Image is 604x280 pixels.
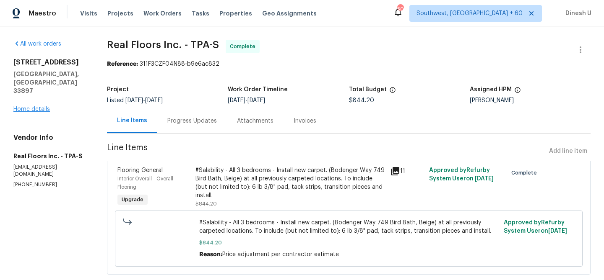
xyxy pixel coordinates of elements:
span: Upgrade [118,195,147,204]
div: [PERSON_NAME] [470,98,591,103]
span: Visits [80,9,97,18]
span: $844.20 [349,98,374,103]
p: [PHONE_NUMBER] [13,181,87,188]
a: Home details [13,106,50,112]
span: Approved by Refurby System User on [504,220,567,234]
span: Listed [107,98,163,103]
h5: Work Order Timeline [228,87,288,92]
span: #Salability - All 3 bedrooms - Install new carpet. (Bodenger Way 749 Bird Bath, Beige) at all pre... [199,218,499,235]
span: Properties [219,9,252,18]
div: Attachments [237,117,273,125]
span: Reason: [199,252,222,257]
h5: Total Budget [349,87,387,92]
h2: [STREET_ADDRESS] [13,58,87,67]
span: The hpm assigned to this work order. [514,87,521,98]
span: Geo Assignments [262,9,317,18]
span: [DATE] [228,98,245,103]
h4: Vendor Info [13,134,87,142]
div: Progress Updates [167,117,217,125]
div: Invoices [294,117,316,125]
div: #Salability - All 3 bedrooms - Install new carpet. (Bodenger Way 749 Bird Bath, Beige) at all pre... [195,166,385,200]
h5: Assigned HPM [470,87,512,92]
span: Tasks [192,10,209,16]
span: The total cost of line items that have been proposed by Opendoor. This sum includes line items th... [389,87,396,98]
span: - [228,98,265,103]
span: [DATE] [125,98,143,103]
p: [EMAIL_ADDRESS][DOMAIN_NAME] [13,164,87,178]
h5: Real Floors Inc. - TPA-S [13,152,87,160]
span: [DATE] [145,98,163,103]
span: Approved by Refurby System User on [429,167,494,182]
h5: [GEOGRAPHIC_DATA], [GEOGRAPHIC_DATA] 33897 [13,70,87,95]
span: [DATE] [548,228,567,234]
span: Flooring General [117,167,163,173]
span: Southwest, [GEOGRAPHIC_DATA] + 60 [417,9,523,18]
span: $844.20 [195,201,217,206]
span: Interior Overall - Overall Flooring [117,176,173,190]
div: 505 [397,5,403,13]
h5: Project [107,87,129,92]
span: - [125,98,163,103]
span: Real Floors Inc. - TPA-S [107,40,219,50]
div: Line Items [117,116,147,125]
div: 11 [390,166,424,176]
span: Complete [230,42,259,51]
span: $844.20 [199,239,499,247]
span: [DATE] [475,176,494,182]
span: Work Orders [143,9,182,18]
span: [DATE] [247,98,265,103]
a: All work orders [13,41,61,47]
span: Line Items [107,144,546,159]
b: Reference: [107,61,138,67]
span: Maestro [29,9,56,18]
span: Price adjustment per contractor estimate [222,252,339,257]
span: Dinesh U [562,9,591,18]
span: Projects [107,9,133,18]
span: Complete [511,169,540,177]
div: 311F3CZF04N88-b9e6ac832 [107,60,591,68]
